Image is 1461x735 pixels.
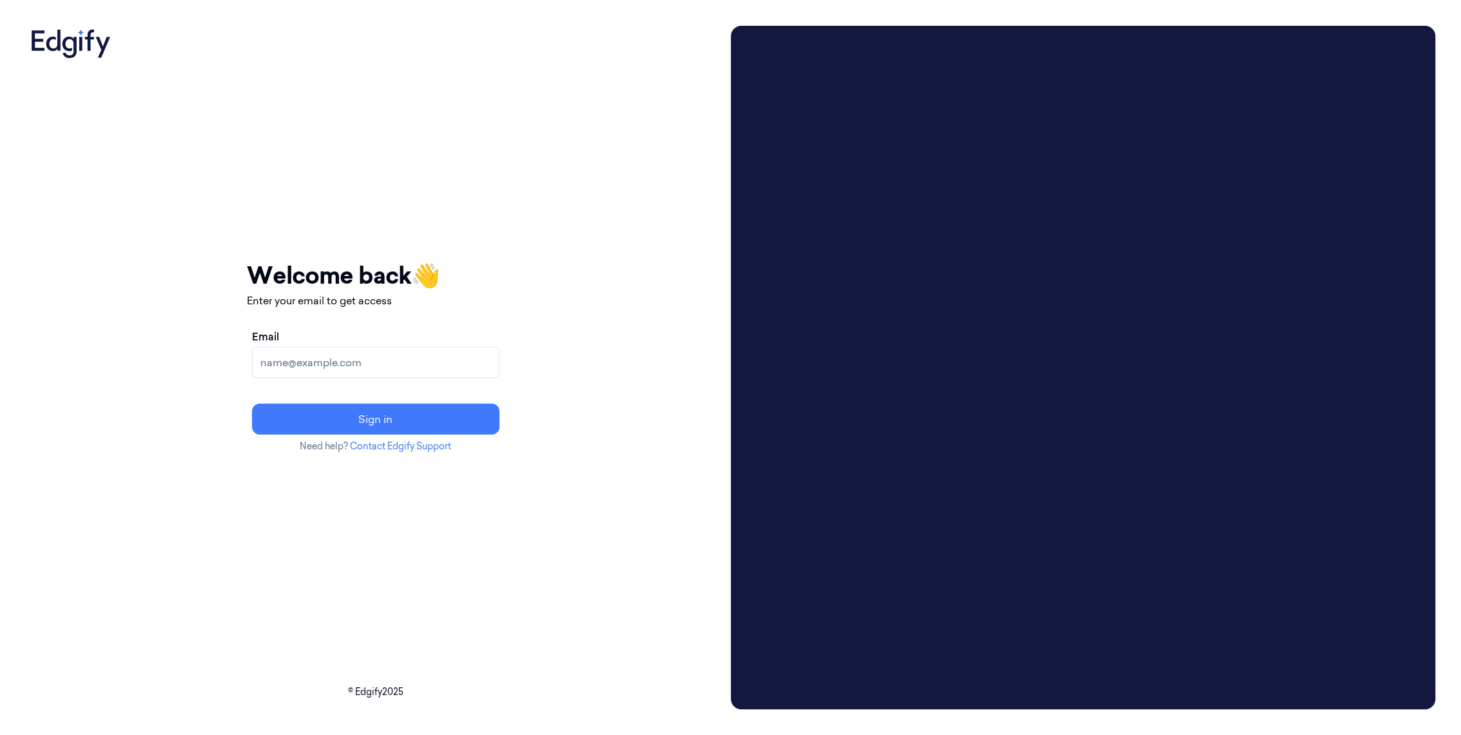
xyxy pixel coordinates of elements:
[247,258,505,293] h1: Welcome back 👋
[350,440,451,452] a: Contact Edgify Support
[247,440,505,453] p: Need help?
[247,293,505,308] p: Enter your email to get access
[26,685,726,699] p: © Edgify 2025
[252,404,499,435] button: Sign in
[252,347,499,378] input: name@example.com
[252,329,279,344] label: Email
